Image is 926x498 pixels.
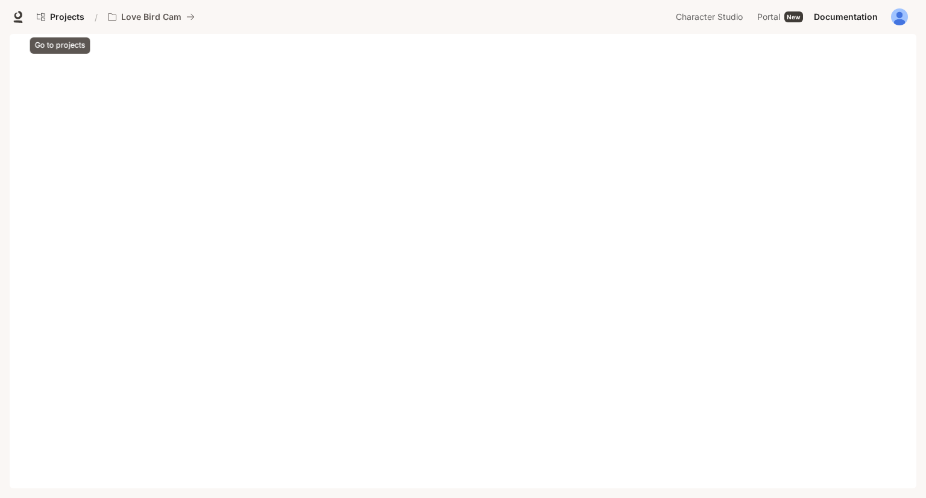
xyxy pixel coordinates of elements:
[809,5,883,29] a: Documentation
[30,37,90,54] div: Go to projects
[784,11,803,22] div: New
[671,5,751,29] a: Character Studio
[891,8,908,25] img: User avatar
[676,10,743,25] span: Character Studio
[121,12,181,22] p: Love Bird Cam
[752,5,808,29] a: PortalNew
[757,10,780,25] span: Portal
[102,5,200,29] button: All workspaces
[10,34,916,498] iframe: Documentation
[90,11,102,24] div: /
[887,5,912,29] button: User avatar
[50,12,84,22] span: Projects
[814,10,878,25] span: Documentation
[31,5,90,29] a: Go to projects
